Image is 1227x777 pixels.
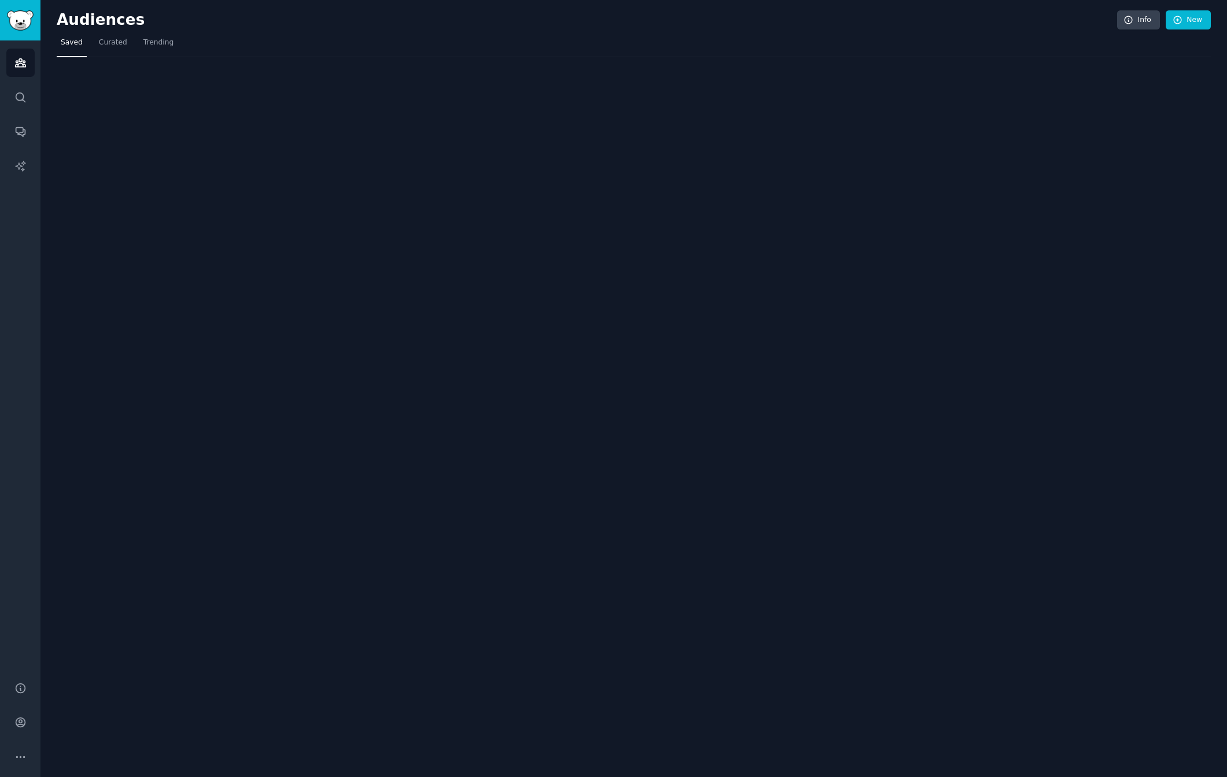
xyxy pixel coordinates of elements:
[99,38,127,48] span: Curated
[57,11,1117,29] h2: Audiences
[139,34,178,57] a: Trending
[57,34,87,57] a: Saved
[7,10,34,31] img: GummySearch logo
[1166,10,1211,30] a: New
[61,38,83,48] span: Saved
[1117,10,1160,30] a: Info
[95,34,131,57] a: Curated
[143,38,173,48] span: Trending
